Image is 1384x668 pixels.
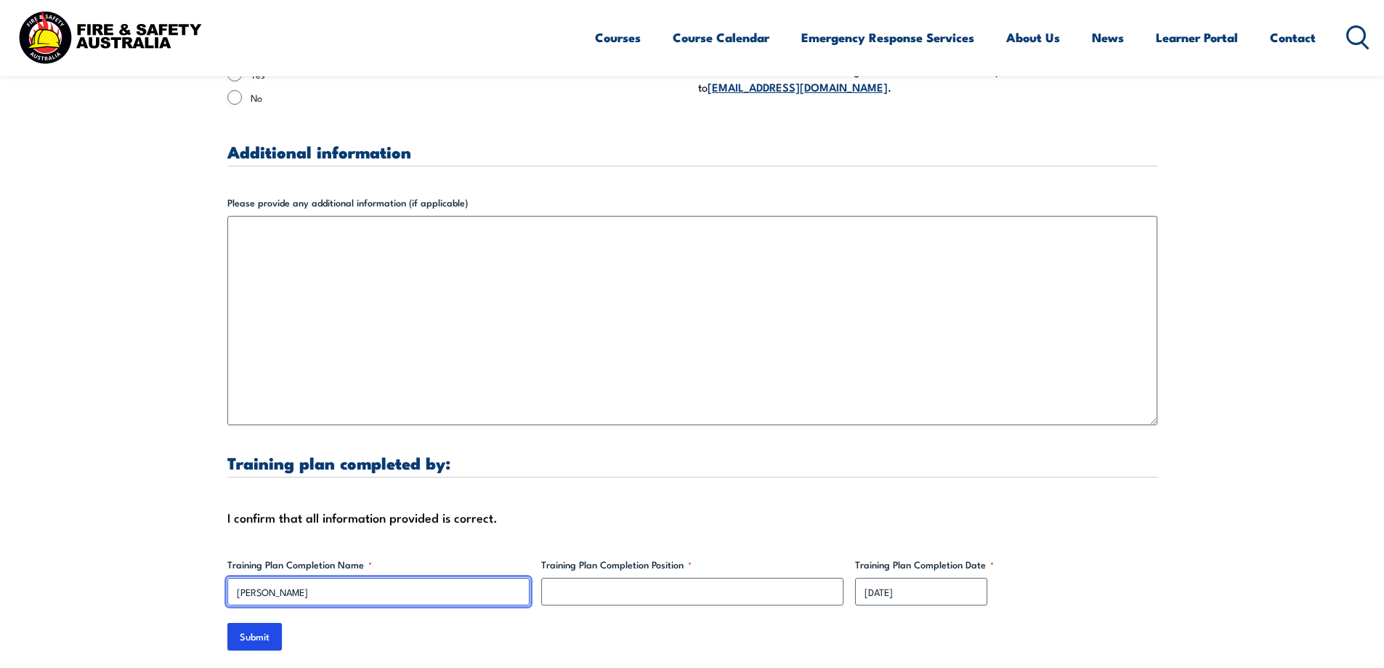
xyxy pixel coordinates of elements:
[227,507,1157,528] div: I confirm that all information provided is correct.
[227,196,1157,210] label: Please provide any additional information (if applicable)
[708,79,888,94] a: [EMAIL_ADDRESS][DOMAIN_NAME]
[673,18,769,57] a: Course Calendar
[227,454,1157,471] h3: Training plan completed by:
[855,558,1157,572] label: Training Plan Completion Date
[698,62,1157,96] p: Download the Pre-attendance register . Once completed, email it to .
[227,558,530,572] label: Training Plan Completion Name
[251,90,687,105] label: No
[1006,18,1060,57] a: About Us
[1092,18,1124,57] a: News
[1156,18,1238,57] a: Learner Portal
[855,578,987,605] input: dd/mm/yyyy
[881,62,941,78] a: CLICK HERE
[541,558,843,572] label: Training Plan Completion Position
[595,18,641,57] a: Courses
[801,18,974,57] a: Emergency Response Services
[227,623,282,651] input: Submit
[227,143,1157,160] h3: Additional information
[1270,18,1316,57] a: Contact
